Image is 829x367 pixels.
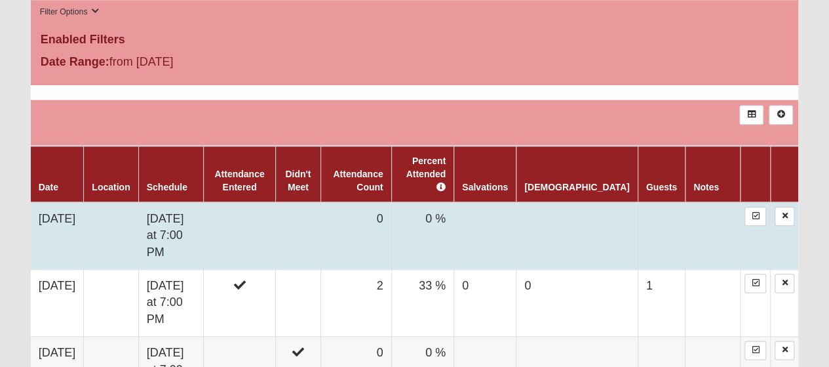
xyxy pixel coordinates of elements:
a: Attendance Count [333,169,383,192]
a: Date [39,182,58,192]
div: from [DATE] [31,53,287,74]
a: Enter Attendance [744,274,766,293]
a: Delete [775,207,794,226]
td: [DATE] [31,202,84,270]
a: Delete [775,341,794,360]
a: Didn't Meet [285,169,311,192]
a: Delete [775,274,794,293]
td: 1 [638,269,685,336]
td: [DATE] at 7:00 PM [138,202,204,270]
a: Percent Attended [406,156,446,192]
td: 0 [516,269,638,336]
a: Location [92,182,130,192]
td: 33 % [391,269,454,336]
button: Filter Options [36,5,104,19]
a: Enter Attendance [744,341,766,360]
a: Alt+N [769,105,793,124]
th: Guests [638,146,685,202]
a: Export to Excel [739,105,763,124]
a: Attendance Entered [214,169,264,192]
label: Date Range: [41,53,109,71]
a: Schedule [147,182,187,192]
td: 0 [320,202,391,270]
th: [DEMOGRAPHIC_DATA] [516,146,638,202]
a: Enter Attendance [744,207,766,226]
h4: Enabled Filters [41,33,789,47]
td: 0 [454,269,516,336]
td: 2 [320,269,391,336]
td: 0 % [391,202,454,270]
td: [DATE] at 7:00 PM [138,269,204,336]
td: [DATE] [31,269,84,336]
th: Salvations [454,146,516,202]
a: Notes [693,182,719,192]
